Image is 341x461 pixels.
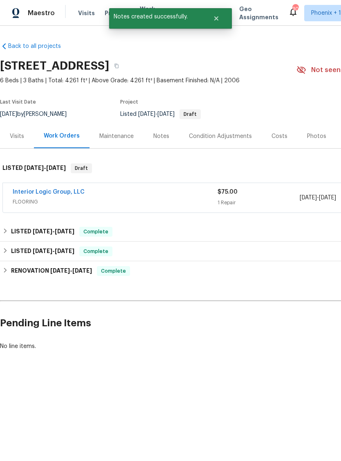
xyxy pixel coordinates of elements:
span: [DATE] [319,195,336,201]
span: Listed [120,111,201,117]
div: Photos [307,132,326,140]
span: Notes created successfully. [109,8,203,25]
span: [DATE] [24,165,44,171]
div: Maintenance [99,132,134,140]
span: Geo Assignments [239,5,278,21]
span: [DATE] [46,165,66,171]
div: Visits [10,132,24,140]
button: Close [203,10,230,27]
span: Work Orders [140,5,161,21]
span: [DATE] [33,248,52,254]
button: Copy Address [109,59,124,73]
span: Complete [80,228,112,236]
span: Project [120,99,138,104]
span: [DATE] [55,248,74,254]
span: Visits [78,9,95,17]
span: Draft [180,112,200,117]
h6: LISTED [2,163,66,173]
div: Work Orders [44,132,80,140]
span: Projects [105,9,130,17]
h6: LISTED [11,227,74,237]
span: FLOORING [13,198,218,206]
h6: LISTED [11,246,74,256]
span: Complete [98,267,129,275]
span: [DATE] [55,228,74,234]
span: - [33,228,74,234]
span: Maestro [28,9,55,17]
span: - [300,194,336,202]
span: - [138,111,175,117]
span: [DATE] [33,228,52,234]
div: 30 [292,5,298,13]
div: Condition Adjustments [189,132,252,140]
h6: RENOVATION [11,266,92,276]
span: - [33,248,74,254]
span: [DATE] [300,195,317,201]
span: Complete [80,247,112,255]
span: Phoenix + 1 [311,9,341,17]
span: [DATE] [72,268,92,273]
div: Notes [153,132,169,140]
span: [DATE] [50,268,70,273]
span: - [50,268,92,273]
div: Costs [271,132,287,140]
div: 1 Repair [218,199,299,207]
span: [DATE] [138,111,155,117]
span: Draft [72,164,91,172]
span: - [24,165,66,171]
span: $75.00 [218,189,238,195]
span: [DATE] [157,111,175,117]
a: Interior Logic Group, LLC [13,189,85,195]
